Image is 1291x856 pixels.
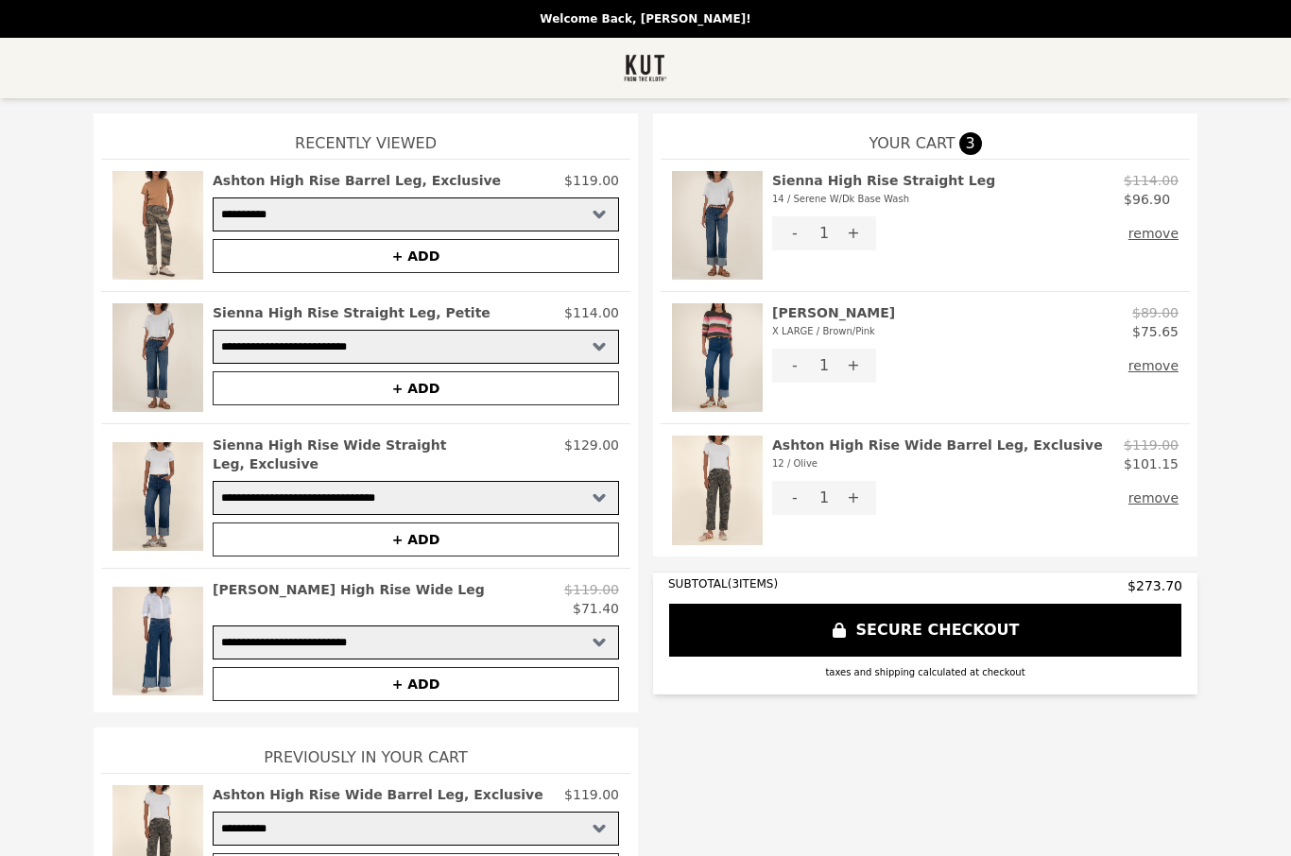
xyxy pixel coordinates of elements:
img: Sienna High Rise Wide Straight Leg, Exclusive [112,436,203,556]
h2: Ashton High Rise Barrel Leg, Exclusive [213,171,501,190]
button: + [831,481,876,515]
h2: [PERSON_NAME] High Rise Wide Leg [213,580,485,599]
button: + [831,216,876,250]
h2: Sienna High Rise Straight Leg [772,171,995,209]
span: YOUR CART [869,132,955,155]
p: Welcome Back, [PERSON_NAME]! [11,11,1280,26]
button: + ADD [213,522,619,556]
img: Sienna High Rise Straight Leg [672,171,763,280]
select: Select a product variant [213,197,619,231]
select: Select a product variant [213,625,619,659]
h2: Ashton High Rise Wide Barrel Leg, Exclusive [772,436,1103,473]
img: Elvira Sweater [672,303,763,412]
div: 1 [818,349,831,383]
img: Sienna High Rise Straight Leg, Petite [112,303,203,412]
button: - [772,481,818,515]
img: Margo High Rise Wide Leg [112,580,203,701]
p: $75.65 [1132,322,1179,341]
img: Ashton High Rise Barrel Leg, Exclusive [112,171,203,280]
p: $119.00 [564,580,619,599]
button: remove [1128,481,1179,515]
button: SECURE CHECKOUT [668,603,1182,658]
h1: Previously In Your Cart [101,728,630,773]
p: $101.15 [1124,454,1179,473]
div: X LARGE / Brown/Pink [772,322,895,341]
button: + ADD [213,239,619,273]
h2: Sienna High Rise Straight Leg, Petite [213,303,491,322]
button: remove [1128,349,1179,383]
button: - [772,216,818,250]
p: $119.00 [1124,436,1179,454]
button: - [772,349,818,383]
select: Select a product variant [213,812,619,846]
p: $96.90 [1124,190,1179,209]
span: SUBTOTAL [668,577,728,591]
button: + [831,349,876,383]
div: taxes and shipping calculated at checkout [668,665,1182,679]
p: $129.00 [564,436,619,473]
h2: Sienna High Rise Wide Straight Leg, Exclusive [213,436,557,473]
h2: [PERSON_NAME] [772,303,895,341]
span: $273.70 [1127,576,1182,595]
img: Ashton High Rise Wide Barrel Leg, Exclusive [672,436,763,544]
h1: Recently Viewed [101,113,630,159]
div: 1 [818,216,831,250]
button: + ADD [213,667,619,701]
select: Select a product variant [213,481,619,515]
p: $119.00 [564,785,619,804]
p: $119.00 [564,171,619,190]
span: ( 3 ITEMS) [728,577,778,591]
p: $114.00 [564,303,619,322]
button: remove [1128,216,1179,250]
div: 14 / Serene W/Dk Base Wash [772,190,995,209]
span: 3 [959,132,982,155]
p: $114.00 [1124,171,1179,190]
img: Brand Logo [624,49,667,87]
p: $71.40 [573,599,619,618]
div: 1 [818,481,831,515]
p: $89.00 [1132,303,1179,322]
select: Select a product variant [213,330,619,364]
button: + ADD [213,371,619,405]
h2: Ashton High Rise Wide Barrel Leg, Exclusive [213,785,543,804]
div: 12 / Olive [772,454,1103,473]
